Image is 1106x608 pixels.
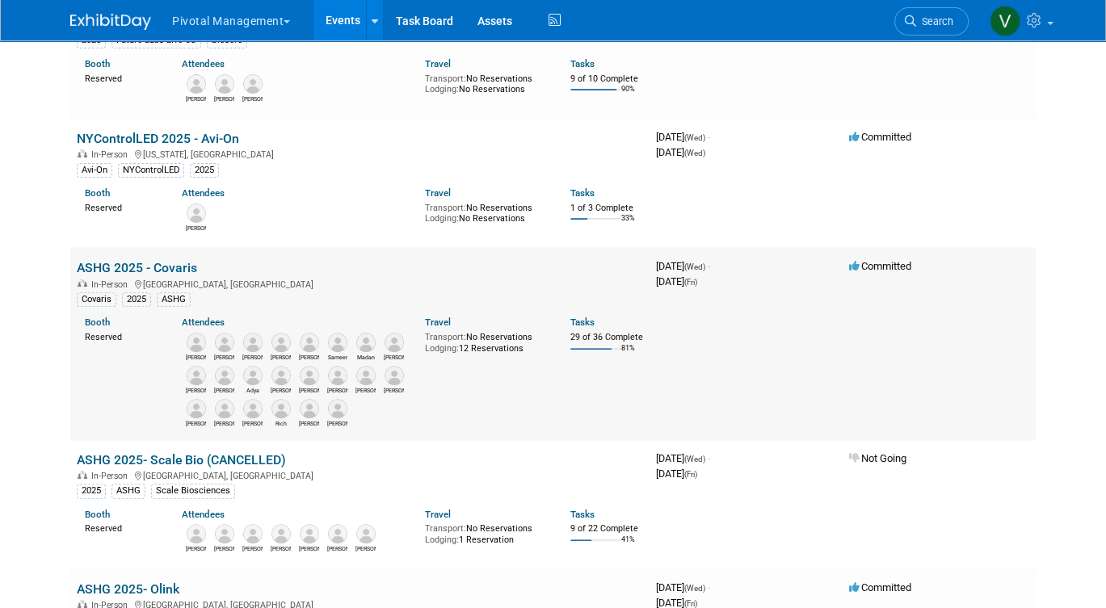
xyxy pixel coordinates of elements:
[425,84,459,94] span: Lodging:
[182,187,225,199] a: Attendees
[187,524,206,543] img: Amy Hamilton
[425,58,451,69] a: Travel
[118,163,184,178] div: NYControlLED
[299,418,319,428] div: Annemarie Watson
[384,385,404,395] div: Kris Amirault
[356,333,376,352] img: Madan Ambavaram, Ph.D.
[425,203,466,213] span: Transport:
[684,133,705,142] span: (Wed)
[570,73,643,85] div: 9 of 10 Complete
[77,292,116,307] div: Covaris
[85,187,110,199] a: Booth
[214,418,234,428] div: Tom O'Hare
[271,543,291,553] div: Keith Jackson
[708,131,710,143] span: -
[85,70,158,85] div: Reserved
[271,352,291,362] div: Robert Shehadeh
[300,333,319,352] img: Eugenio Daviso, Ph.D.
[990,6,1020,36] img: Valerie Weld
[684,278,697,287] span: (Fri)
[77,147,643,160] div: [US_STATE], [GEOGRAPHIC_DATA]
[849,581,911,593] span: Committed
[187,333,206,352] img: Patricia Daggett
[656,275,697,287] span: [DATE]
[78,471,87,479] img: In-Person Event
[215,366,234,385] img: Greg Endress
[215,524,234,543] img: Giovanna Prout
[70,14,151,30] img: ExhibitDay
[214,385,234,395] div: Greg Endress
[708,452,710,464] span: -
[355,385,376,395] div: Marisa Pisani
[271,385,291,395] div: Sujash Chatterjee
[271,333,291,352] img: Robert Shehadeh
[300,366,319,385] img: Elisabeth Pundt
[271,418,291,428] div: Rich Doverspike
[186,543,206,553] div: Amy Hamilton
[85,58,110,69] a: Booth
[214,352,234,362] div: Robert Riegelhaupt
[425,343,459,354] span: Lodging:
[190,163,219,178] div: 2025
[684,599,697,608] span: (Fri)
[425,523,466,534] span: Transport:
[656,260,710,272] span: [DATE]
[425,187,451,199] a: Travel
[242,418,263,428] div: Jeff Reimers
[425,317,451,328] a: Travel
[271,399,291,418] img: Rich Doverspike
[300,399,319,418] img: Annemarie Watson
[327,543,347,553] div: Patrick (Paddy) Boyd
[570,332,643,343] div: 29 of 36 Complete
[849,260,911,272] span: Committed
[425,213,459,224] span: Lodging:
[77,131,239,146] a: NYControlLED 2025 - Avi-On
[243,366,263,385] img: Adya Anima
[570,317,595,328] a: Tasks
[328,333,347,352] img: Sameer Vasantgadkar
[85,199,158,214] div: Reserved
[77,277,643,290] div: [GEOGRAPHIC_DATA], [GEOGRAPHIC_DATA]
[77,452,286,468] a: ASHG 2025- Scale Bio (CANCELLED)
[570,187,595,199] a: Tasks
[77,468,643,481] div: [GEOGRAPHIC_DATA], [GEOGRAPHIC_DATA]
[425,520,546,545] div: No Reservations 1 Reservation
[215,399,234,418] img: Tom O'Hare
[187,74,206,94] img: Joseph (Joe) Rodriguez
[78,600,87,608] img: In-Person Event
[849,452,906,464] span: Not Going
[243,399,263,418] img: Jeff Reimers
[242,385,263,395] div: Adya Anima
[425,332,466,342] span: Transport:
[327,418,347,428] div: Martina Werner
[300,524,319,543] img: Sanika Khare
[656,131,710,143] span: [DATE]
[328,524,347,543] img: Patrick (Paddy) Boyd
[214,543,234,553] div: Giovanna Prout
[186,94,206,103] div: Joseph (Joe) Rodriguez
[187,366,206,385] img: Denny Huang
[327,385,347,395] div: Ulrich Thomann
[151,484,235,498] div: Scale Biosciences
[328,399,347,418] img: Martina Werner
[187,399,206,418] img: Vanessa Process
[243,524,263,543] img: Kimberly Ferguson
[215,333,234,352] img: Robert Riegelhaupt
[77,260,197,275] a: ASHG 2025 - Covaris
[656,581,710,593] span: [DATE]
[187,203,206,223] img: Joe McGrath
[684,584,705,593] span: (Wed)
[214,94,234,103] div: Chirag Patel
[708,581,710,593] span: -
[356,524,376,543] img: Melanie Janczyk
[111,484,145,498] div: ASHG
[385,366,404,385] img: Kris Amirault
[621,85,635,107] td: 90%
[243,74,263,94] img: Noah Vanderhyde
[621,214,635,236] td: 33%
[570,203,643,214] div: 1 of 3 Complete
[849,131,911,143] span: Committed
[355,543,376,553] div: Melanie Janczyk
[425,509,451,520] a: Travel
[684,455,705,463] span: (Wed)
